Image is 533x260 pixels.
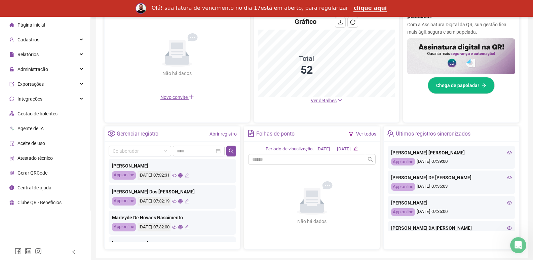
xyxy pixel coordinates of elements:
span: sync [9,97,14,101]
div: App online [112,171,136,180]
span: Chega de papelada! [436,82,479,89]
img: banner%2F02c71560-61a6-44d4-94b9-c8ab97240462.png [407,38,515,74]
span: qrcode [9,171,14,175]
div: App online [391,183,415,191]
span: edit [185,199,189,203]
span: eye [507,226,512,230]
a: Ver detalhes down [311,98,342,103]
span: Cadastros [17,37,39,42]
span: eye [507,200,512,205]
span: file [9,52,14,57]
iframe: Intercom live chat [510,237,526,253]
span: Novo convite [160,95,194,100]
span: global [178,225,183,229]
span: Relatórios [17,52,39,57]
p: Com a Assinatura Digital da QR, sua gestão fica mais ágil, segura e sem papelada. [407,21,515,36]
span: Clube QR - Beneficios [17,200,62,205]
a: clique aqui [353,5,387,12]
button: Chega de papelada! [428,77,495,94]
div: Não há dados [146,70,208,77]
img: Profile image for Rodolfo [136,3,146,14]
div: Gerenciar registro [117,128,158,140]
span: Atestado técnico [17,155,53,161]
span: global [178,199,183,203]
span: file-text [248,130,255,137]
span: reload [350,20,355,25]
div: [PERSON_NAME] DA [PERSON_NAME] [391,224,512,232]
div: Não há dados [281,218,343,225]
div: [PERSON_NAME] DE [PERSON_NAME] [391,174,512,181]
span: Integrações [17,96,42,102]
span: team [387,130,394,137]
span: Agente de IA [17,126,44,131]
div: [DATE] 07:32:00 [138,223,170,231]
span: facebook [15,248,22,255]
span: user-add [9,37,14,42]
a: Abrir registro [210,131,237,137]
div: [DATE] [337,146,351,153]
span: solution [9,156,14,160]
div: Marleyde De Novaes Nascimento [112,214,233,221]
span: linkedin [25,248,32,255]
div: [DATE] 07:35:03 [391,183,512,191]
div: App online [112,223,136,231]
span: Ver detalhes [311,98,337,103]
span: setting [108,130,115,137]
div: - [333,146,334,153]
span: down [338,98,342,103]
span: eye [172,173,177,178]
span: apartment [9,111,14,116]
span: home [9,23,14,27]
div: [DATE] 07:39:00 [391,158,512,166]
h4: Gráfico [295,17,316,26]
span: search [368,157,373,162]
span: instagram [35,248,42,255]
span: eye [172,225,177,229]
div: [DATE] [316,146,330,153]
div: [PERSON_NAME] [112,162,233,170]
span: eye [507,175,512,180]
span: Gerar QRCode [17,170,47,176]
span: Página inicial [17,22,45,28]
span: edit [353,146,358,151]
span: arrow-right [482,83,486,88]
div: Últimos registros sincronizados [396,128,470,140]
span: eye [507,150,512,155]
div: Folhas de ponto [256,128,295,140]
span: plus [189,94,194,100]
span: edit [185,173,189,178]
span: Aceite de uso [17,141,45,146]
span: edit [185,225,189,229]
a: Ver todos [356,131,376,137]
div: Período de visualização: [266,146,314,153]
span: eye [172,199,177,203]
div: [PERSON_NAME] Dos [PERSON_NAME] [112,188,233,195]
span: Gestão de holerites [17,111,58,116]
div: Olá! sua fatura de vencimento no dia 17está em aberto, para regularizar [152,5,348,11]
span: Exportações [17,81,44,87]
span: search [229,148,234,154]
span: Administração [17,67,48,72]
span: global [178,173,183,178]
span: audit [9,141,14,146]
div: [PERSON_NAME] [112,240,233,247]
span: left [71,250,76,254]
div: App online [391,158,415,166]
span: Central de ajuda [17,185,51,190]
div: [PERSON_NAME] [391,199,512,207]
div: [DATE] 07:32:31 [138,171,170,180]
div: [PERSON_NAME] [PERSON_NAME] [391,149,512,156]
div: [DATE] 07:32:19 [138,197,170,206]
span: filter [349,132,353,136]
div: App online [391,208,415,216]
span: gift [9,200,14,205]
span: lock [9,67,14,72]
div: App online [112,197,136,206]
span: info-circle [9,185,14,190]
span: download [338,20,343,25]
span: export [9,82,14,86]
div: [DATE] 07:35:00 [391,208,512,216]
